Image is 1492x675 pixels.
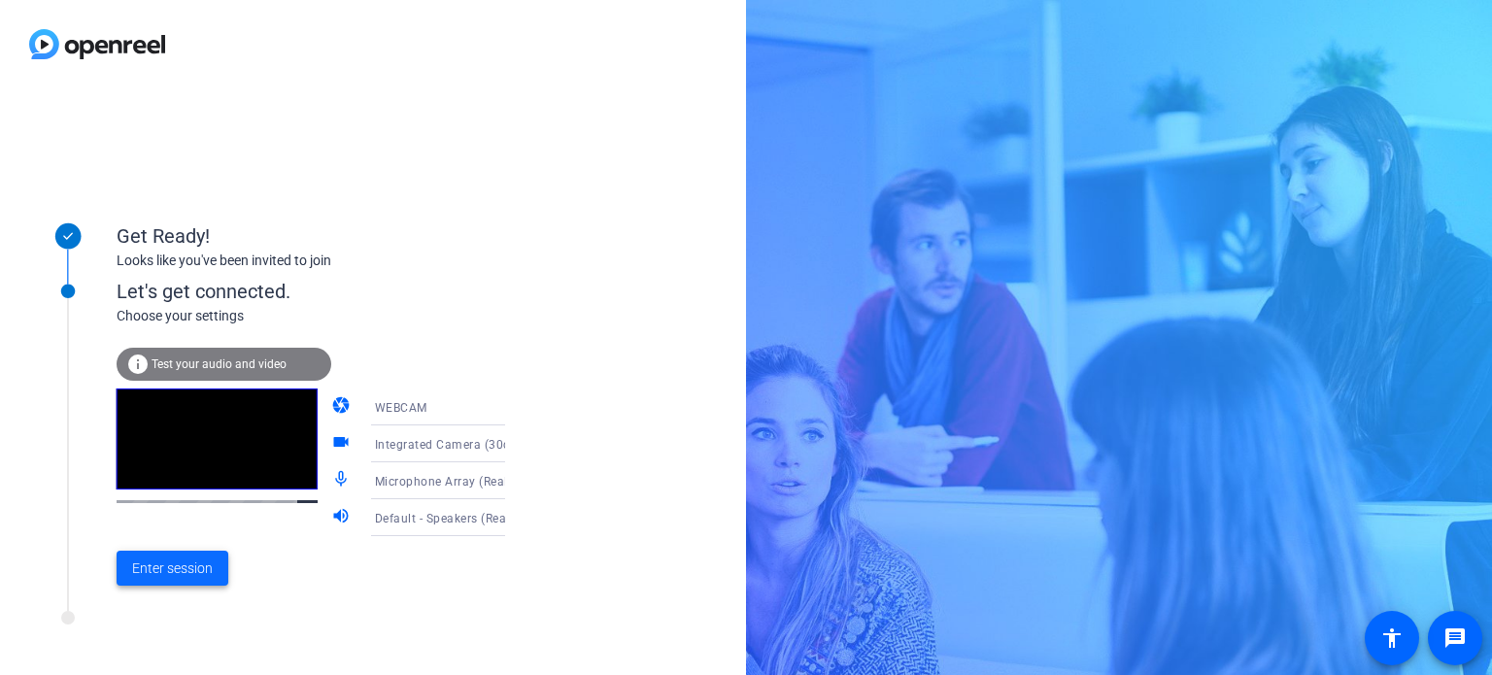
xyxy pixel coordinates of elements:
[126,353,150,376] mat-icon: info
[1443,626,1467,650] mat-icon: message
[375,401,427,415] span: WEBCAM
[331,506,355,529] mat-icon: volume_up
[117,251,505,271] div: Looks like you've been invited to join
[132,558,213,579] span: Enter session
[331,469,355,492] mat-icon: mic_none
[331,432,355,456] mat-icon: videocam
[117,306,545,326] div: Choose your settings
[1380,626,1404,650] mat-icon: accessibility
[117,277,545,306] div: Let's get connected.
[375,473,583,489] span: Microphone Array (Realtek(R) Audio)
[117,551,228,586] button: Enter session
[152,357,287,371] span: Test your audio and video
[375,510,585,525] span: Default - Speakers (Realtek(R) Audio)
[375,436,555,452] span: Integrated Camera (30c9:0030)
[331,395,355,419] mat-icon: camera
[117,221,505,251] div: Get Ready!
